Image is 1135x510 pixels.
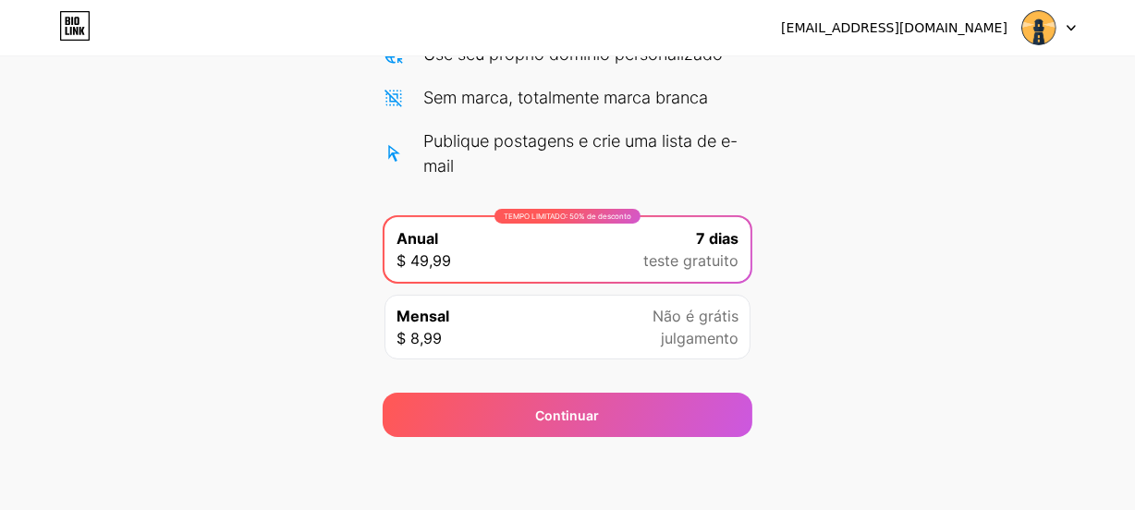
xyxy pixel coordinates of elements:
font: Sem marca, totalmente marca branca [423,88,708,107]
font: Mensal [397,307,449,325]
font: [EMAIL_ADDRESS][DOMAIN_NAME] [781,20,1007,35]
font: Anual [397,229,438,248]
font: TEMPO LIMITADO: 50% de desconto [504,212,631,221]
font: $ 8,99 [397,329,442,347]
font: Publique postagens e crie uma lista de e-mail [423,131,738,176]
img: descomplicaescolhas [1021,10,1056,45]
font: Não é grátis [653,307,738,325]
font: teste gratuito [643,251,738,270]
font: Continuar [536,407,600,423]
font: $ 49,99 [397,251,451,270]
font: julgamento [661,329,738,347]
font: 7 dias [696,229,738,248]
